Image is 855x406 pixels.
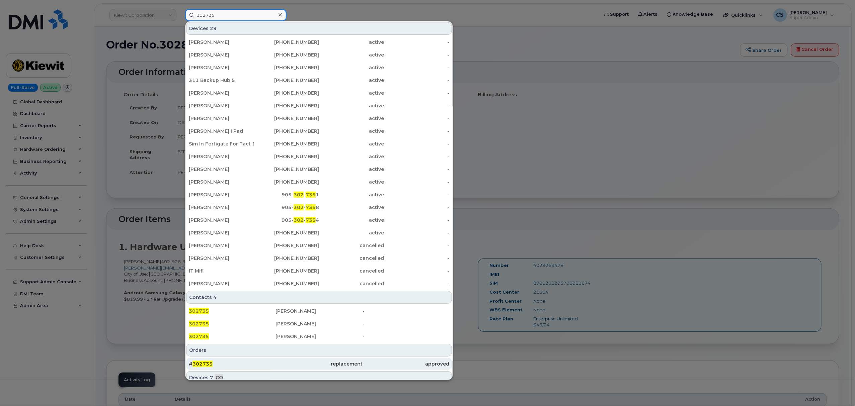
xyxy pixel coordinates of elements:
[254,115,319,122] div: [PHONE_NUMBER]
[186,239,452,251] a: [PERSON_NAME][PHONE_NUMBER]cancelled-
[294,204,304,210] span: 302
[384,39,450,45] div: -
[186,371,452,384] div: Devices
[294,217,304,223] span: 302
[189,115,254,122] div: [PERSON_NAME]
[186,214,452,226] a: [PERSON_NAME]905-302-7354active-
[186,138,452,150] a: Sim In Fortigate For Tact 12[PHONE_NUMBER]active-
[189,229,254,236] div: [PERSON_NAME]
[189,39,254,45] div: [PERSON_NAME]
[384,217,450,223] div: -
[384,280,450,287] div: -
[384,102,450,109] div: -
[254,52,319,58] div: [PHONE_NUMBER]
[189,321,209,327] span: 302735
[186,189,452,201] a: [PERSON_NAME]905-302-7351active-
[384,140,450,147] div: -
[384,268,450,274] div: -
[254,179,319,185] div: [PHONE_NUMBER]
[384,166,450,173] div: -
[384,90,450,96] div: -
[363,361,449,367] div: approved
[186,112,452,124] a: [PERSON_NAME][PHONE_NUMBER]active-
[186,100,452,112] a: [PERSON_NAME][PHONE_NUMBER]active-
[319,153,384,160] div: active
[319,179,384,185] div: active
[276,361,362,367] div: replacement
[254,255,319,262] div: [PHONE_NUMBER]
[186,74,452,86] a: 311 Backup Hub 5[PHONE_NUMBER]active-
[189,280,254,287] div: [PERSON_NAME]
[319,115,384,122] div: active
[276,320,362,327] div: [PERSON_NAME]
[363,308,449,314] div: -
[254,90,319,96] div: [PHONE_NUMBER]
[189,217,254,223] div: [PERSON_NAME]
[319,102,384,109] div: active
[319,204,384,211] div: active
[254,102,319,109] div: [PHONE_NUMBER]
[319,77,384,84] div: active
[306,217,316,223] span: 735
[276,308,362,314] div: [PERSON_NAME]
[254,140,319,147] div: [PHONE_NUMBER]
[254,204,319,211] div: 905- - 8
[189,191,254,198] div: [PERSON_NAME]
[254,229,319,236] div: [PHONE_NUMBER]
[254,39,319,45] div: [PHONE_NUMBER]
[189,255,254,262] div: [PERSON_NAME]
[319,255,384,262] div: cancelled
[319,64,384,71] div: active
[186,318,452,330] a: 302735[PERSON_NAME]-
[213,294,217,301] span: 4
[189,204,254,211] div: [PERSON_NAME]
[186,36,452,48] a: [PERSON_NAME][PHONE_NUMBER]active-
[186,201,452,213] a: [PERSON_NAME]905-302-7358active-
[306,204,316,210] span: 735
[319,140,384,147] div: active
[254,64,319,71] div: [PHONE_NUMBER]
[276,333,362,340] div: [PERSON_NAME]
[186,344,452,357] div: Orders
[186,227,452,239] a: [PERSON_NAME][PHONE_NUMBER]active-
[189,102,254,109] div: [PERSON_NAME]
[189,308,209,314] span: 302735
[384,204,450,211] div: -
[186,125,452,137] a: [PERSON_NAME] I Pad[PHONE_NUMBER]active-
[189,153,254,160] div: [PERSON_NAME]
[189,166,254,173] div: [PERSON_NAME]
[319,52,384,58] div: active
[254,166,319,173] div: [PHONE_NUMBER]
[254,191,319,198] div: 905- - 1
[384,179,450,185] div: -
[186,22,452,35] div: Devices
[186,62,452,74] a: [PERSON_NAME][PHONE_NUMBER]active-
[319,128,384,134] div: active
[254,280,319,287] div: [PHONE_NUMBER]
[215,374,223,381] span: .CO
[186,291,452,304] div: Contacts
[826,377,850,401] iframe: Messenger Launcher
[384,115,450,122] div: -
[189,90,254,96] div: [PERSON_NAME]
[384,255,450,262] div: -
[254,77,319,84] div: [PHONE_NUMBER]
[189,242,254,249] div: [PERSON_NAME]
[319,191,384,198] div: active
[254,268,319,274] div: [PHONE_NUMBER]
[363,333,449,340] div: -
[186,252,452,264] a: [PERSON_NAME][PHONE_NUMBER]cancelled-
[319,90,384,96] div: active
[384,229,450,236] div: -
[189,333,209,339] span: 302735
[319,166,384,173] div: active
[384,191,450,198] div: -
[319,217,384,223] div: active
[306,192,316,198] span: 735
[254,128,319,134] div: [PHONE_NUMBER]
[254,217,319,223] div: 905- - 4
[192,361,213,367] span: 302735
[189,179,254,185] div: [PERSON_NAME]
[186,265,452,277] a: IT Mifi[PHONE_NUMBER]cancelled-
[319,268,384,274] div: cancelled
